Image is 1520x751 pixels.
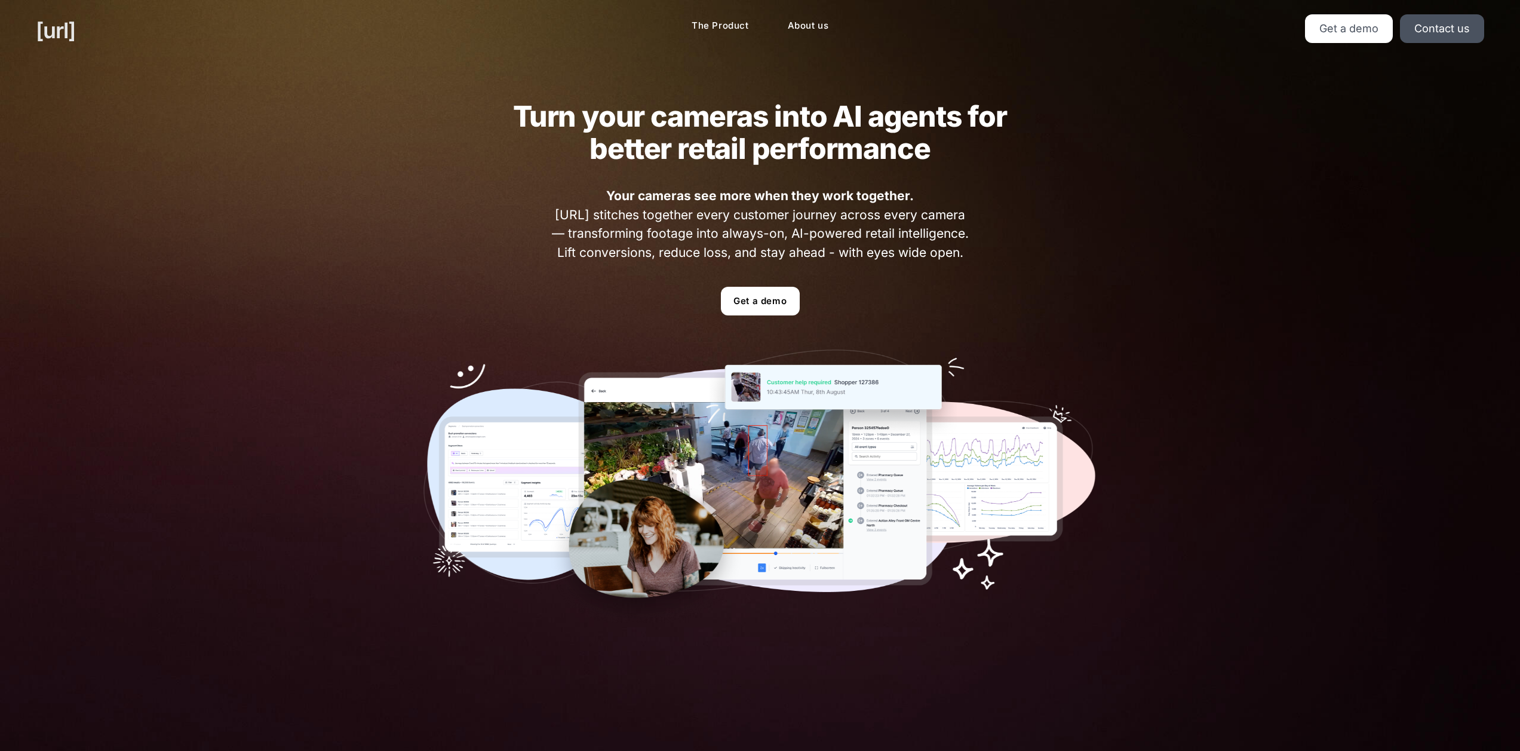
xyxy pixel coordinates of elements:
[606,188,914,203] strong: Your cameras see more when they work together.
[548,186,972,262] span: [URL] stitches together every customer journey across every camera — transforming footage into al...
[490,100,1031,165] h2: Turn your cameras into AI agents for better retail performance
[1305,14,1393,43] a: Get a demo
[721,287,800,315] a: Get a demo
[36,14,75,47] a: [URL]
[423,350,1097,623] img: Our tools
[682,14,759,38] a: The Product
[778,14,839,38] a: About us
[1400,14,1484,43] a: Contact us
